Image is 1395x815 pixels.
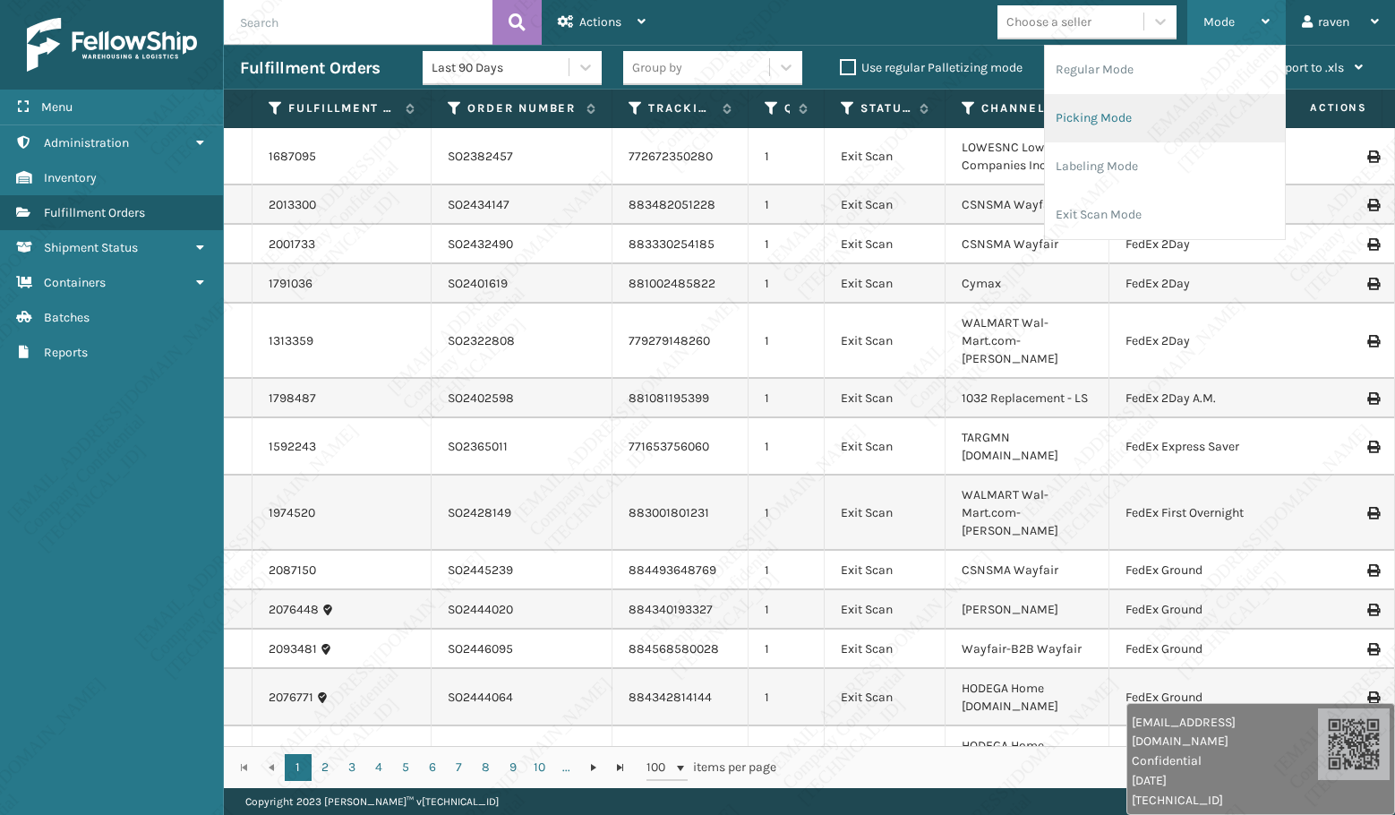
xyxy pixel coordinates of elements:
td: 1 [749,225,825,264]
span: [DATE] [1132,771,1318,790]
i: Print Label [1367,691,1378,704]
span: Actions [1254,93,1378,123]
label: Use regular Palletizing mode [840,60,1023,75]
td: Exit Scan [825,185,946,225]
td: SO2365011 [432,418,612,476]
td: SO2445239 [432,551,612,590]
label: Tracking Number [648,100,714,116]
a: 2001733 [269,236,315,253]
td: Exit Scan [825,264,946,304]
span: Fulfillment Orders [44,205,145,220]
span: Administration [44,135,129,150]
a: 884340193327 [629,602,713,617]
td: Cymax [946,264,1109,304]
td: 1 [749,264,825,304]
td: FedEx Ground [1109,590,1280,630]
td: 1 [749,185,825,225]
td: SO2402598 [432,379,612,418]
td: Exit Scan [825,418,946,476]
a: 1592243 [269,438,316,456]
a: ... [553,754,580,781]
span: items per page [646,754,777,781]
a: 884342814144 [629,690,712,705]
i: Print Label [1367,278,1378,290]
td: 1 [749,590,825,630]
span: Inventory [44,170,97,185]
td: FedEx Express Saver [1109,418,1280,476]
td: 1 [749,304,825,379]
div: Last 90 Days [432,58,570,77]
td: 1 [749,418,825,476]
a: 883330254185 [629,236,715,252]
a: 2087150 [269,562,316,579]
td: FedEx Ground [1109,551,1280,590]
li: Regular Mode [1045,46,1285,94]
td: 1 [749,379,825,418]
td: 1 [749,669,825,726]
i: Print Label [1367,335,1378,347]
a: 1 [285,754,312,781]
a: 7 [446,754,473,781]
td: Exit Scan [825,630,946,669]
i: Print Label [1367,604,1378,616]
label: Channel [981,100,1074,116]
td: Exit Scan [825,379,946,418]
td: FedEx 2Day [1109,304,1280,379]
a: 884568580028 [629,641,719,656]
a: 1798487 [269,390,316,407]
td: Exit Scan [825,304,946,379]
a: 2013300 [269,196,316,214]
td: SO2446095 [432,630,612,669]
td: FedEx 2Day [1109,264,1280,304]
p: Copyright 2023 [PERSON_NAME]™ v [TECHNICAL_ID] [245,788,499,815]
li: Labeling Mode [1045,142,1285,191]
td: FedEx 2Day [1109,225,1280,264]
a: 9 [500,754,526,781]
div: Group by [632,58,682,77]
i: Print Label [1367,199,1378,211]
span: Shipment Status [44,240,138,255]
td: Exit Scan [825,476,946,551]
td: FedEx Ground [1109,726,1280,784]
span: [EMAIL_ADDRESS][DOMAIN_NAME] [1132,713,1318,751]
label: Order Number [467,100,578,116]
a: 1313359 [269,332,313,350]
span: Batches [44,310,90,325]
td: Wayfair-B2B Wayfair [946,630,1109,669]
li: Picking Mode [1045,94,1285,142]
td: 1 [749,726,825,784]
td: Exit Scan [825,551,946,590]
i: Print Label [1367,238,1378,251]
i: Print Label [1367,564,1378,577]
td: SO2444064 [432,669,612,726]
td: FedEx First Overnight [1109,476,1280,551]
span: Containers [44,275,106,290]
a: 883482051228 [629,197,715,212]
td: SO2446361 [432,726,612,784]
a: 1791036 [269,275,312,293]
a: 3 [338,754,365,781]
i: Print Label [1367,643,1378,656]
td: TARGMN [DOMAIN_NAME] [946,418,1109,476]
i: Print Label [1367,507,1378,519]
td: FedEx Ground [1109,669,1280,726]
span: Confidential [1132,751,1318,770]
td: SO2444020 [432,590,612,630]
td: [PERSON_NAME] [946,590,1109,630]
td: HODEGA Home [DOMAIN_NAME] [946,726,1109,784]
label: Quantity [784,100,790,116]
a: 881081195399 [629,390,709,406]
a: 1687095 [269,148,316,166]
span: Mode [1203,14,1235,30]
span: Go to the last page [613,760,628,775]
td: Exit Scan [825,590,946,630]
a: 2093481 [269,640,317,658]
td: 1 [749,630,825,669]
img: logo [27,18,197,72]
td: CSNSMA Wayfair [946,225,1109,264]
td: Exit Scan [825,128,946,185]
td: SO2382457 [432,128,612,185]
td: CSNSMA Wayfair [946,551,1109,590]
td: FedEx 2Day A.M. [1109,379,1280,418]
td: WALMART Wal-Mart.com-[PERSON_NAME] [946,476,1109,551]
